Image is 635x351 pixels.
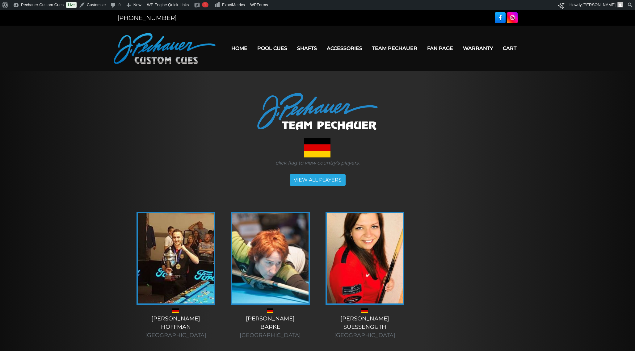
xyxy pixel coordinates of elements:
[117,14,177,22] a: [PHONE_NUMBER]
[138,213,214,303] img: Patrick-Hofmann-225x320.jpg
[322,40,367,56] a: Accessories
[135,331,217,340] div: [GEOGRAPHIC_DATA]
[292,40,322,56] a: Shafts
[498,40,521,56] a: Cart
[66,2,77,8] a: Live
[114,33,216,64] img: Pechauer Custom Cues
[135,315,217,340] div: [PERSON_NAME] Hoffman
[327,213,403,303] img: melanie-sussenguth-225x320.jpg
[252,40,292,56] a: Pool Cues
[324,331,406,340] div: [GEOGRAPHIC_DATA]
[582,2,616,7] span: [PERSON_NAME]
[367,40,422,56] a: Team Pechauer
[204,2,206,7] span: 1
[226,40,252,56] a: Home
[135,212,217,340] a: [PERSON_NAME]Hoffman [GEOGRAPHIC_DATA]
[324,212,406,340] a: [PERSON_NAME]Suessenguth [GEOGRAPHIC_DATA]
[232,213,309,303] img: manou-5-225x320.jpg
[458,40,498,56] a: Warranty
[229,331,311,340] div: [GEOGRAPHIC_DATA]
[422,40,458,56] a: Fan Page
[229,212,311,340] a: [PERSON_NAME]Barke [GEOGRAPHIC_DATA]
[324,315,406,340] div: [PERSON_NAME] Suessenguth
[222,2,245,7] span: ExactMetrics
[290,174,346,186] a: VIEW ALL PLAYERS
[229,315,311,340] div: [PERSON_NAME] Barke
[275,160,360,166] i: click flag to view country's players.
